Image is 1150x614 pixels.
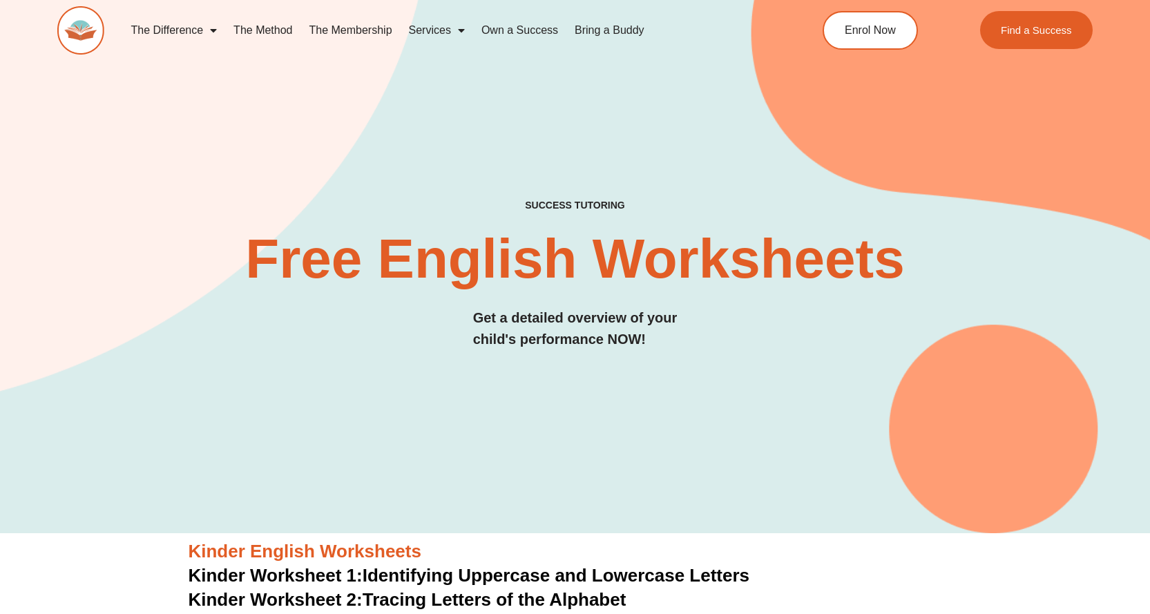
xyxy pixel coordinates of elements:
[122,15,225,46] a: The Difference
[566,15,653,46] a: Bring a Buddy
[189,589,626,610] a: Kinder Worksheet 2:Tracing Letters of the Alphabet
[189,565,363,586] span: Kinder Worksheet 1:
[189,565,750,586] a: Kinder Worksheet 1:Identifying Uppercase and Lowercase Letters
[422,200,729,211] h4: SUCCESS TUTORING​
[473,307,678,350] h3: Get a detailed overview of your child's performance NOW!
[233,231,917,287] h2: Free English Worksheets​
[301,15,401,46] a: The Membership
[823,11,918,50] a: Enrol Now
[189,589,363,610] span: Kinder Worksheet 2:
[980,11,1093,49] a: Find a Success
[189,540,962,564] h3: Kinder English Worksheets
[225,15,300,46] a: The Method
[473,15,566,46] a: Own a Success
[401,15,473,46] a: Services
[1001,25,1072,35] span: Find a Success
[122,15,763,46] nav: Menu
[845,25,896,36] span: Enrol Now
